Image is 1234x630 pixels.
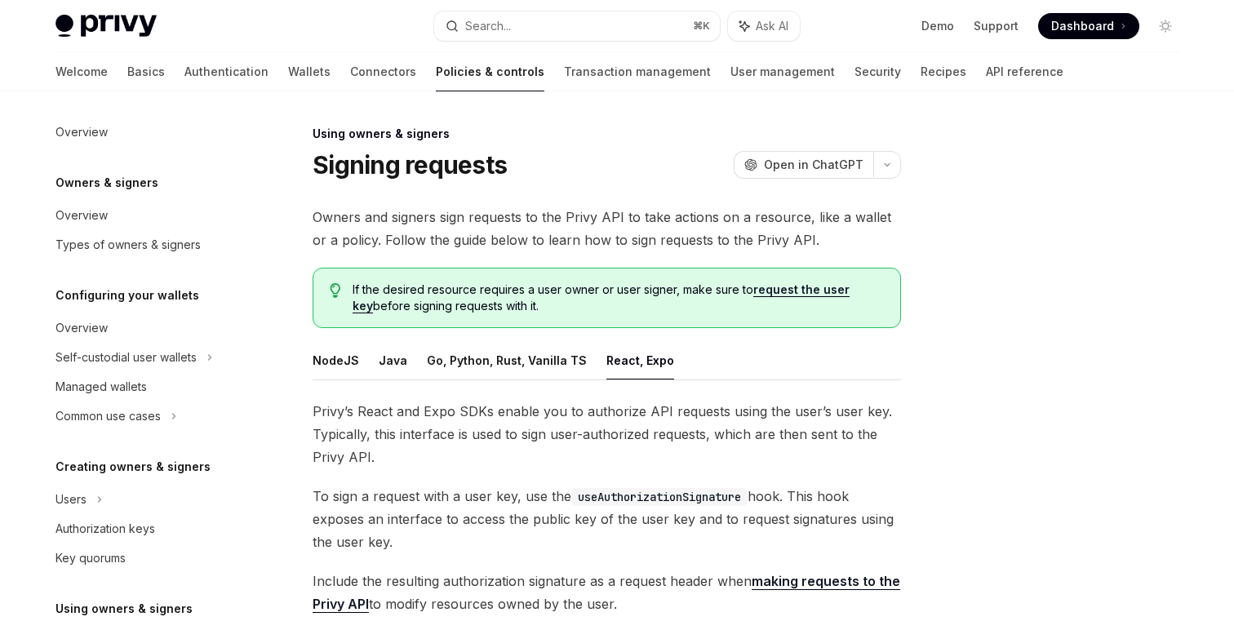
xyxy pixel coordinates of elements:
[55,599,193,619] h5: Using owners & signers
[127,52,165,91] a: Basics
[55,348,197,367] div: Self-custodial user wallets
[756,18,788,34] span: Ask AI
[55,122,108,142] div: Overview
[571,488,748,506] code: useAuthorizationSignature
[330,283,341,298] svg: Tip
[42,543,251,573] a: Key quorums
[353,282,884,314] span: If the desired resource requires a user owner or user signer, make sure to before signing request...
[436,52,544,91] a: Policies & controls
[921,18,954,34] a: Demo
[313,126,901,142] div: Using owners & signers
[55,15,157,38] img: light logo
[313,570,901,615] span: Include the resulting authorization signature as a request header when to modify resources owned ...
[42,230,251,260] a: Types of owners & signers
[465,16,511,36] div: Search...
[350,52,416,91] a: Connectors
[55,377,147,397] div: Managed wallets
[921,52,966,91] a: Recipes
[55,235,201,255] div: Types of owners & signers
[564,52,711,91] a: Transaction management
[693,20,710,33] span: ⌘ K
[313,485,901,553] span: To sign a request with a user key, use the hook. This hook exposes an interface to access the pub...
[379,341,407,379] button: Java
[55,548,126,568] div: Key quorums
[42,514,251,543] a: Authorization keys
[313,400,901,468] span: Privy’s React and Expo SDKs enable you to authorize API requests using the user’s user key. Typic...
[427,341,587,379] button: Go, Python, Rust, Vanilla TS
[42,118,251,147] a: Overview
[55,286,199,305] h5: Configuring your wallets
[1038,13,1139,39] a: Dashboard
[313,341,359,379] button: NodeJS
[55,457,211,477] h5: Creating owners & signers
[313,150,507,180] h1: Signing requests
[734,151,873,179] button: Open in ChatGPT
[313,206,901,251] span: Owners and signers sign requests to the Privy API to take actions on a resource, like a wallet or...
[55,406,161,426] div: Common use cases
[55,206,108,225] div: Overview
[606,341,674,379] button: React, Expo
[42,201,251,230] a: Overview
[1152,13,1179,39] button: Toggle dark mode
[764,157,863,173] span: Open in ChatGPT
[728,11,800,41] button: Ask AI
[288,52,331,91] a: Wallets
[434,11,720,41] button: Search...⌘K
[55,519,155,539] div: Authorization keys
[55,173,158,193] h5: Owners & signers
[42,313,251,343] a: Overview
[55,52,108,91] a: Welcome
[42,372,251,402] a: Managed wallets
[55,490,87,509] div: Users
[1051,18,1114,34] span: Dashboard
[184,52,269,91] a: Authentication
[986,52,1063,91] a: API reference
[55,318,108,338] div: Overview
[730,52,835,91] a: User management
[974,18,1019,34] a: Support
[854,52,901,91] a: Security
